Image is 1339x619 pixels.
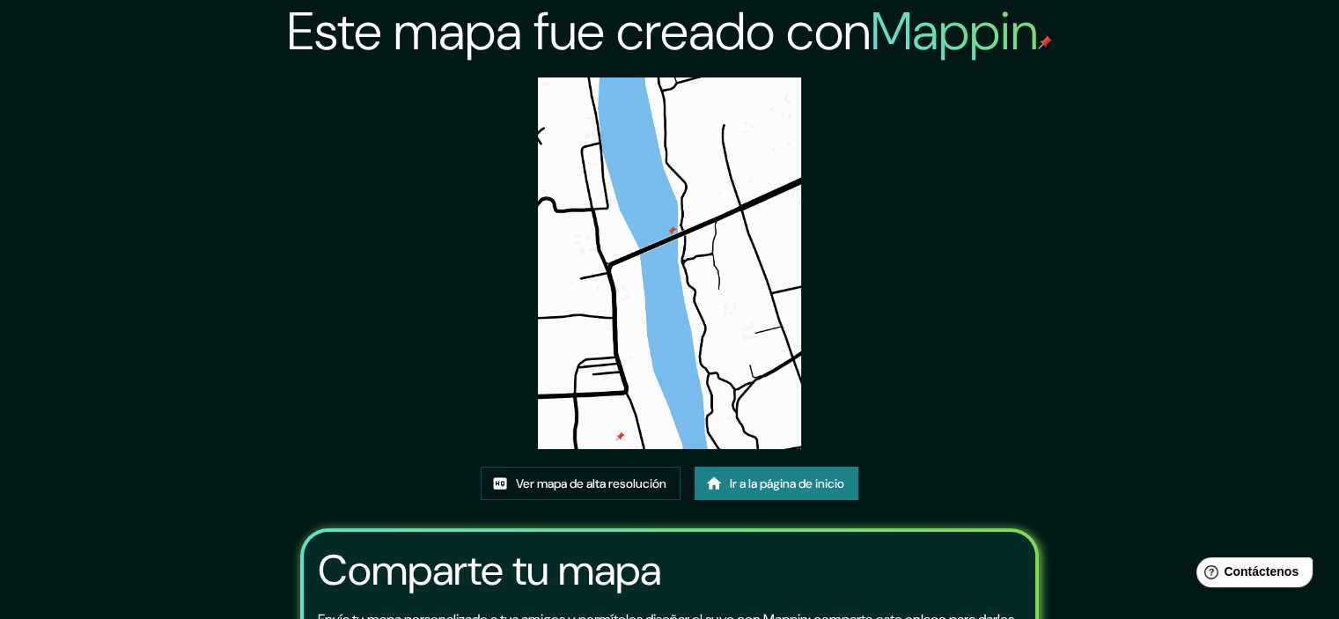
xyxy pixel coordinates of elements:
[695,467,858,500] a: Ir a la página de inicio
[516,475,666,491] font: Ver mapa de alta resolución
[730,475,844,491] font: Ir a la página de inicio
[318,542,661,598] font: Comparte tu mapa
[538,77,800,449] img: created-map
[1182,550,1320,600] iframe: Lanzador de widgets de ayuda
[481,467,681,500] a: Ver mapa de alta resolución
[1038,35,1052,49] img: pin de mapeo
